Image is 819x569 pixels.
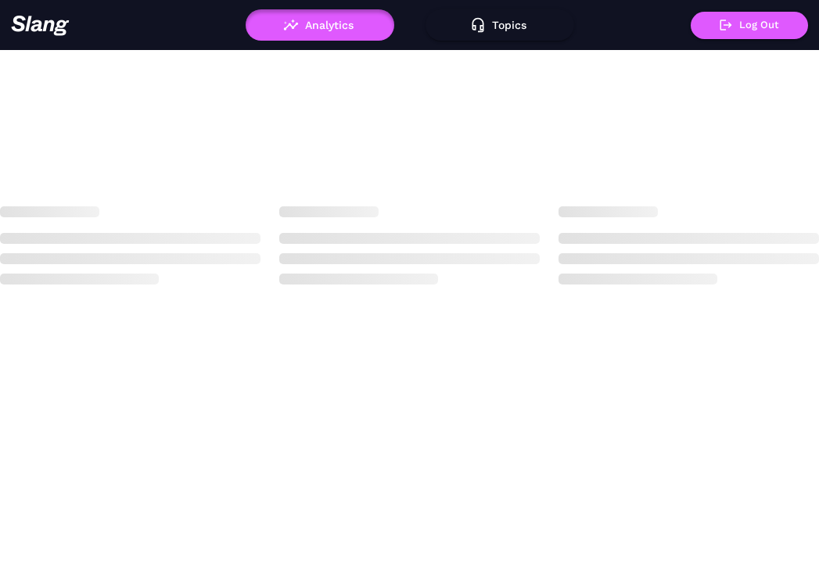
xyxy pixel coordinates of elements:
[691,12,808,39] button: Log Out
[246,9,394,41] button: Analytics
[426,9,574,41] button: Topics
[11,15,70,36] img: 623511267c55cb56e2f2a487_logo2.png
[246,19,394,30] a: Analytics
